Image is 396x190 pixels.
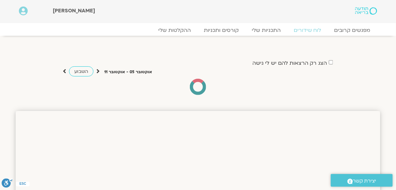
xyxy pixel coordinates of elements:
a: יצירת קשר [331,174,393,187]
label: הצג רק הרצאות להם יש לי גישה [252,60,327,66]
span: [PERSON_NAME] [53,7,95,14]
a: התכניות שלי [245,27,287,34]
span: השבוע [74,68,88,75]
a: לוח שידורים [287,27,328,34]
a: מפגשים קרובים [328,27,377,34]
a: ההקלטות שלי [152,27,197,34]
a: קורסים ותכניות [197,27,245,34]
span: יצירת קשר [353,177,376,185]
a: השבוע [69,66,93,76]
p: אוקטובר 05 - אוקטובר 11 [104,69,152,75]
nav: Menu [19,27,377,34]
